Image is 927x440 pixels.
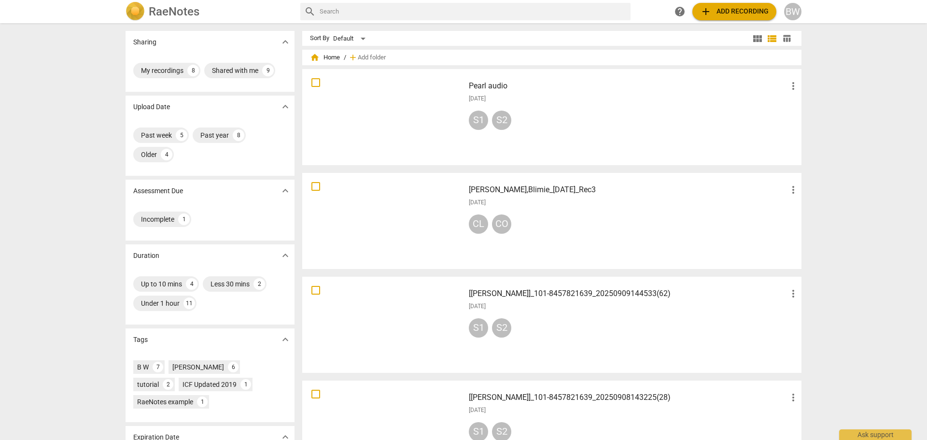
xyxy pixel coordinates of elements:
div: My recordings [141,66,183,75]
div: Past year [200,130,229,140]
span: more_vert [787,184,799,196]
div: S2 [492,111,511,130]
div: RaeNotes example [137,397,193,407]
div: Less 30 mins [211,279,250,289]
button: Show more [278,248,293,263]
h2: RaeNotes [149,5,199,18]
span: home [310,53,320,62]
div: [PERSON_NAME] [172,362,224,372]
span: [DATE] [469,199,486,207]
div: 2 [163,379,173,390]
span: [DATE] [469,406,486,414]
div: Default [333,31,369,46]
span: more_vert [787,392,799,403]
button: Show more [278,332,293,347]
button: List view [765,31,779,46]
div: 4 [186,278,197,290]
div: 8 [187,65,199,76]
p: Sharing [133,37,156,47]
div: ICF Updated 2019 [183,380,237,389]
button: Show more [278,184,293,198]
p: Upload Date [133,102,170,112]
div: 7 [153,362,163,372]
span: add [700,6,712,17]
a: LogoRaeNotes [126,2,293,21]
span: table_chart [782,34,791,43]
span: search [304,6,316,17]
button: Upload [692,3,776,20]
span: expand_more [280,36,291,48]
div: Under 1 hour [141,298,180,308]
div: tutorial [137,380,159,389]
div: S2 [492,318,511,338]
span: [DATE] [469,302,486,311]
div: 11 [183,298,195,309]
div: S1 [469,318,488,338]
div: 8 [233,129,244,141]
div: B W [137,362,149,372]
div: Older [141,150,157,159]
p: Tags [133,335,148,345]
span: expand_more [280,334,291,345]
h3: Weiss,Blimie_9Sept25_Rec3 [469,184,787,196]
img: Logo [126,2,145,21]
button: Show more [278,99,293,114]
a: [PERSON_NAME],Blimie_[DATE]_Rec3[DATE]CLCO [306,176,798,266]
div: 5 [176,129,187,141]
input: Search [320,4,627,19]
span: [DATE] [469,95,486,103]
span: help [674,6,686,17]
div: 4 [161,149,172,160]
p: Duration [133,251,159,261]
span: / [344,54,346,61]
span: view_module [752,33,763,44]
div: Incomplete [141,214,174,224]
div: 1 [197,397,208,407]
div: CL [469,214,488,234]
div: 1 [240,379,251,390]
span: Home [310,53,340,62]
button: Show more [278,35,293,49]
a: Pearl audio[DATE]S1S2 [306,72,798,162]
div: Sort By [310,35,329,42]
button: Tile view [750,31,765,46]
div: Shared with me [212,66,258,75]
span: Add recording [700,6,769,17]
div: 1 [178,213,190,225]
a: [[PERSON_NAME]]_101-8457821639_20250909144533(62)[DATE]S1S2 [306,280,798,369]
span: expand_more [280,101,291,113]
span: more_vert [787,288,799,299]
div: 9 [262,65,274,76]
div: Up to 10 mins [141,279,182,289]
div: Past week [141,130,172,140]
a: Help [671,3,688,20]
div: 2 [253,278,265,290]
span: add [348,53,358,62]
span: Add folder [358,54,386,61]
span: expand_more [280,250,291,261]
span: expand_more [280,185,291,197]
h3: Pearl audio [469,80,787,92]
div: 6 [228,362,239,372]
h3: [Blimie Weiss]_101-8457821639_20250908143225(28) [469,392,787,403]
h3: [Blimie Weiss]_101-8457821639_20250909144533(62) [469,288,787,299]
div: Ask support [839,429,912,440]
div: CO [492,214,511,234]
button: Table view [779,31,794,46]
div: S1 [469,111,488,130]
span: view_list [766,33,778,44]
span: more_vert [787,80,799,92]
button: BW [784,3,801,20]
p: Assessment Due [133,186,183,196]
